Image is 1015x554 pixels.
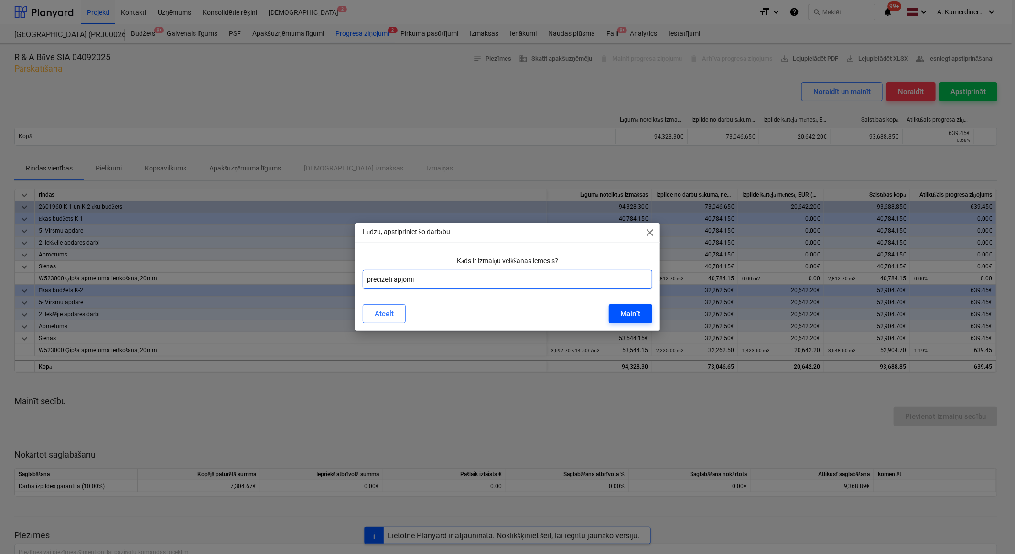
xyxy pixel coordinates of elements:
[457,256,558,266] p: Kāds ir izmaiņu veikšanas iemesls?
[645,227,656,238] span: close
[363,304,406,323] button: Atcelt
[967,508,1015,554] iframe: Chat Widget
[620,308,640,320] div: Mainīt
[375,308,394,320] div: Atcelt
[609,304,652,323] button: Mainīt
[363,227,450,237] p: Lūdzu, apstipriniet šo darbību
